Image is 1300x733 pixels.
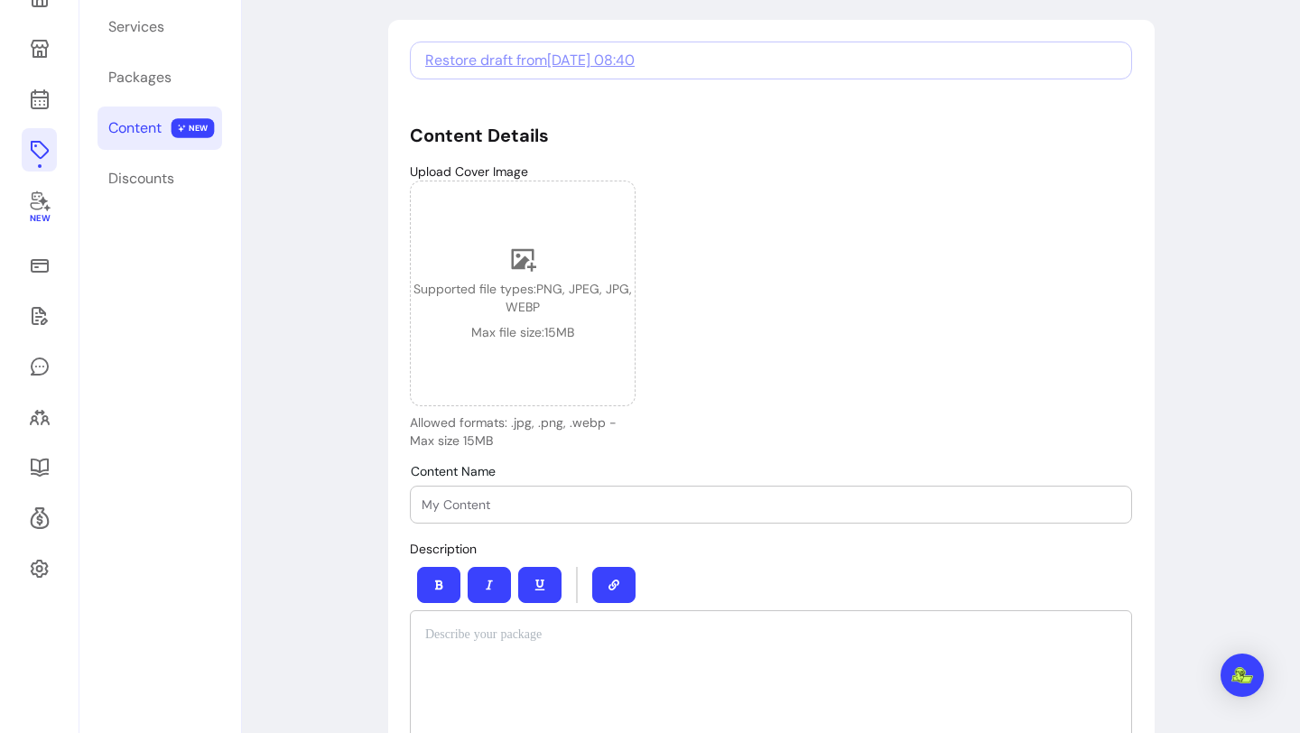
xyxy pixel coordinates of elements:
div: Discounts [108,168,174,190]
a: Clients [22,395,57,439]
span: Content Name [411,463,496,479]
a: Refer & Earn [22,496,57,540]
span: NEW [172,118,215,138]
a: Content NEW [97,107,222,150]
span: New [29,213,49,225]
div: Supported file types:PNG, JPEG, JPG, WEBPMax file size:15MB [410,181,636,406]
span: Supported file types: PNG, JPEG, JPG, WEBP [411,280,635,316]
a: Services [97,5,222,49]
a: Settings [22,547,57,590]
h5: Content Details [410,123,1132,148]
div: Services [108,16,164,38]
a: Waivers [22,294,57,338]
a: Discounts [97,157,222,200]
a: Resources [22,446,57,489]
a: My Messages [22,345,57,388]
div: Open Intercom Messenger [1221,654,1264,697]
div: Content [108,117,162,139]
a: New [22,179,57,237]
a: My Page [22,27,57,70]
p: Allowed formats: .jpg, .png, .webp - Max size 15MB [410,413,636,450]
p: Upload Cover Image [410,162,1132,181]
a: Calendar [22,78,57,121]
a: Offerings [22,128,57,172]
a: Sales [22,244,57,287]
span: Restore draft from [DATE] 08:40 [425,51,635,70]
span: Max file size: 15 MB [471,323,574,341]
input: Content Name [422,496,1120,514]
a: Packages [97,56,222,99]
div: Packages [108,67,172,88]
span: Description [410,541,477,557]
